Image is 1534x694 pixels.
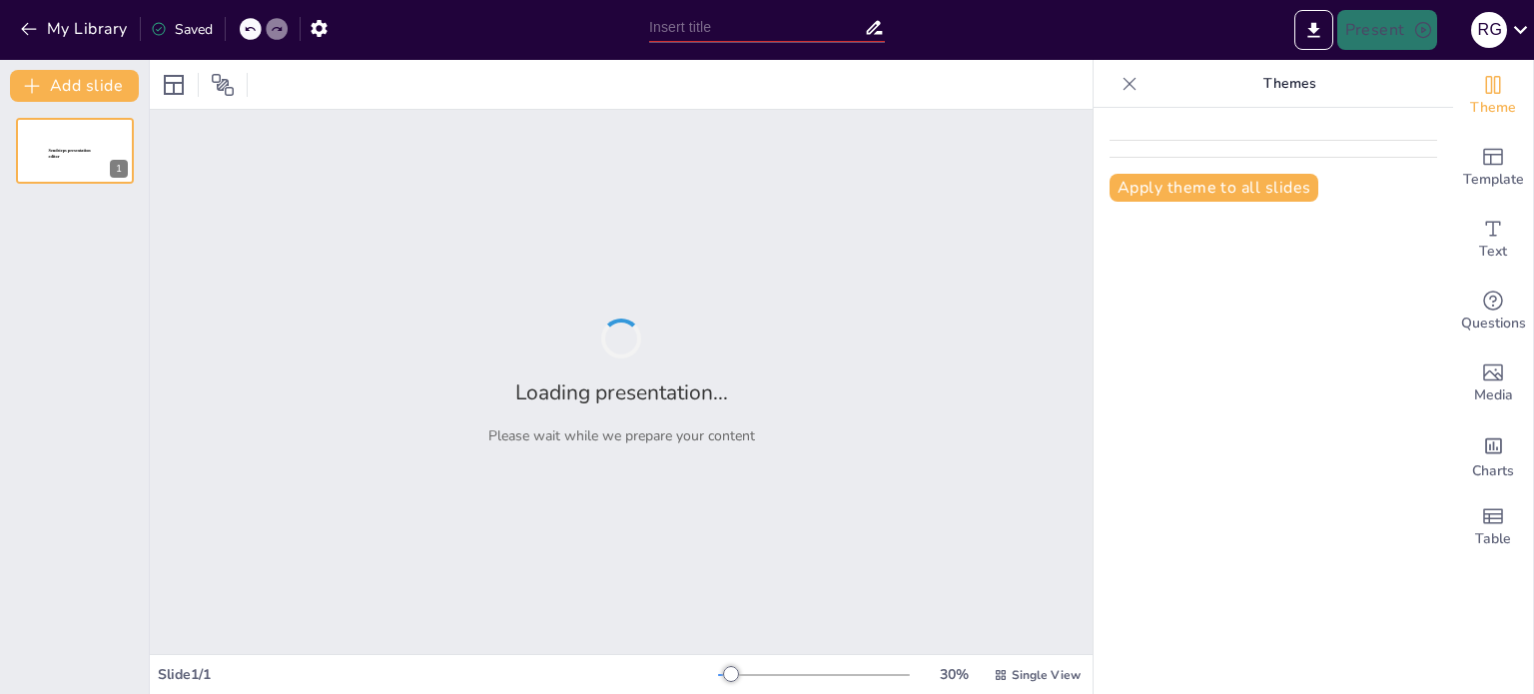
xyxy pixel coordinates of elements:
[1471,10,1507,50] button: R G
[1474,384,1513,406] span: Media
[1453,419,1533,491] div: Add charts and graphs
[1461,313,1526,335] span: Questions
[211,73,235,97] span: Position
[1453,491,1533,563] div: Add a table
[15,13,136,45] button: My Library
[151,20,213,39] div: Saved
[1479,241,1507,263] span: Text
[1472,460,1514,482] span: Charts
[1470,97,1516,119] span: Theme
[158,69,190,101] div: Layout
[158,665,718,684] div: Slide 1 / 1
[1471,12,1507,48] div: R G
[1475,528,1511,550] span: Table
[515,378,728,406] h2: Loading presentation...
[49,149,91,160] span: Sendsteps presentation editor
[488,426,755,445] p: Please wait while we prepare your content
[1110,174,1318,202] button: Apply theme to all slides
[110,160,128,178] div: 1
[1453,204,1533,276] div: Add text boxes
[1337,10,1437,50] button: Present
[1453,60,1533,132] div: Change the overall theme
[1453,276,1533,347] div: Get real-time input from your audience
[649,13,864,42] input: Insert title
[1294,10,1333,50] button: Export to PowerPoint
[10,70,139,102] button: Add slide
[1453,132,1533,204] div: Add ready made slides
[1146,60,1433,108] p: Themes
[1012,667,1081,683] span: Single View
[1453,347,1533,419] div: Add images, graphics, shapes or video
[930,665,978,684] div: 30 %
[1463,169,1524,191] span: Template
[16,118,134,184] div: 1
